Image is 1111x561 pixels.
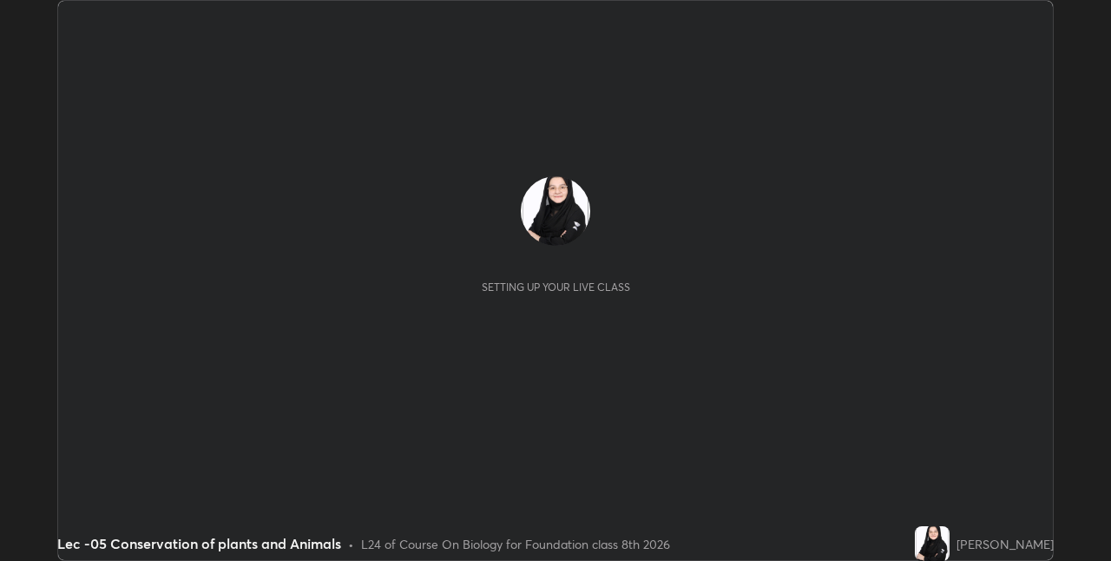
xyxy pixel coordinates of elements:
img: 057c7c02de2049eba9048d9a0593b0e0.jpg [915,526,950,561]
div: L24 of Course On Biology for Foundation class 8th 2026 [361,535,670,553]
div: Setting up your live class [482,280,630,294]
img: 057c7c02de2049eba9048d9a0593b0e0.jpg [521,176,590,246]
div: • [348,535,354,553]
div: Lec -05 Conservation of plants and Animals [57,533,341,554]
div: [PERSON_NAME] [957,535,1054,553]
